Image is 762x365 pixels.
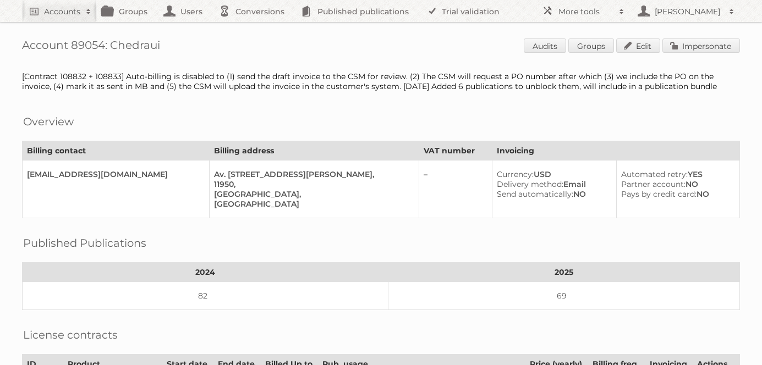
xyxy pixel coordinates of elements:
th: VAT number [419,141,492,161]
a: Audits [524,38,566,53]
td: 69 [388,282,739,310]
a: Impersonate [662,38,740,53]
th: 2025 [388,263,739,282]
span: Pays by credit card: [621,189,697,199]
span: Automated retry: [621,169,688,179]
div: Email [497,179,607,189]
h2: Accounts [44,6,80,17]
h2: License contracts [23,327,118,343]
a: Groups [568,38,614,53]
span: Send automatically: [497,189,573,199]
td: – [419,161,492,218]
h2: More tools [558,6,613,17]
span: Partner account: [621,179,686,189]
h1: Account 89054: Chedraui [22,38,740,55]
div: [EMAIL_ADDRESS][DOMAIN_NAME] [27,169,200,179]
div: [GEOGRAPHIC_DATA] [214,199,410,209]
div: [GEOGRAPHIC_DATA], [214,189,410,199]
h2: Published Publications [23,235,146,251]
div: 11950, [214,179,410,189]
th: Billing address [209,141,419,161]
div: USD [497,169,607,179]
div: NO [621,189,731,199]
div: NO [621,179,731,189]
th: Billing contact [23,141,210,161]
div: NO [497,189,607,199]
span: Currency: [497,169,534,179]
h2: Overview [23,113,74,130]
div: YES [621,169,731,179]
div: Av. [STREET_ADDRESS][PERSON_NAME], [214,169,410,179]
h2: [PERSON_NAME] [652,6,723,17]
span: Delivery method: [497,179,563,189]
a: Edit [616,38,660,53]
th: Invoicing [492,141,740,161]
th: 2024 [23,263,388,282]
div: [Contract 108832 + 108833] Auto-billing is disabled to (1) send the draft invoice to the CSM for ... [22,71,740,91]
td: 82 [23,282,388,310]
